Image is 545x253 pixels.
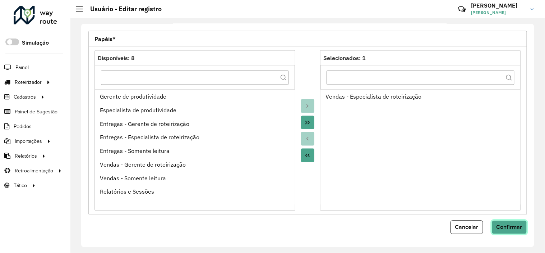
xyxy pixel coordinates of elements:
[100,106,290,115] div: Especialista de produtividade
[100,161,290,169] div: Vendas - Gerente de roteirização
[83,5,162,13] h2: Usuário - Editar registro
[22,39,49,47] label: Simulação
[98,54,292,62] div: Disponíveis: 8
[100,92,290,101] div: Gerente de produtividade
[15,108,57,116] span: Painel de Sugestão
[15,78,42,86] span: Roteirizador
[325,92,516,101] div: Vendas - Especialista de roteirização
[301,116,315,130] button: Move All to Target
[455,224,479,230] span: Cancelar
[100,188,290,196] div: Relatórios e Sessões
[323,54,518,62] div: Selecionados: 1
[14,123,32,130] span: Pedidos
[471,2,525,9] h3: [PERSON_NAME]
[15,64,29,71] span: Painel
[454,1,470,17] a: Contato Rápido
[100,133,290,142] div: Entregas - Especialista de roteirização
[100,147,290,155] div: Entregas - Somente leitura
[15,167,53,175] span: Retroalimentação
[100,120,290,128] div: Entregas - Gerente de roteirização
[301,149,315,162] button: Move All to Source
[15,137,42,145] span: Importações
[496,224,522,230] span: Confirmar
[14,93,36,101] span: Cadastros
[94,36,116,42] span: Papéis*
[15,152,37,160] span: Relatórios
[100,174,290,183] div: Vendas - Somente leitura
[492,221,527,234] button: Confirmar
[471,9,525,16] span: [PERSON_NAME]
[451,221,483,234] button: Cancelar
[14,182,27,189] span: Tático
